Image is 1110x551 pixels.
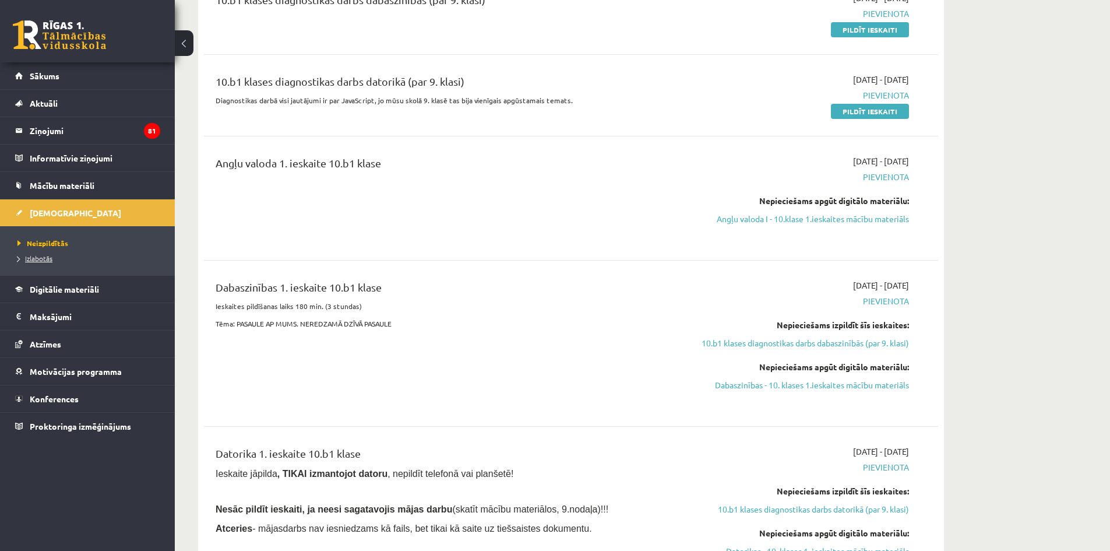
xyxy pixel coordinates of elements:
[216,155,672,177] div: Angļu valoda 1. ieskaite 10.b1 klase
[15,358,160,385] a: Motivācijas programma
[15,385,160,412] a: Konferences
[15,145,160,171] a: Informatīvie ziņojumi
[216,524,252,534] b: Atceries
[689,8,909,20] span: Pievienota
[831,22,909,37] a: Pildīt ieskaiti
[689,337,909,349] a: 10.b1 klases diagnostikas darbs dabaszinībās (par 9. klasi)
[15,62,160,89] a: Sākums
[689,319,909,331] div: Nepieciešams izpildīt šīs ieskaites:
[17,238,163,248] a: Neizpildītās
[13,20,106,50] a: Rīgas 1. Tālmācības vidusskola
[216,73,672,95] div: 10.b1 klases diagnostikas darbs datorikā (par 9. klasi)
[277,469,387,479] b: , TIKAI izmantojot datoru
[216,524,592,534] span: - mājasdarbs nav iesniedzams kā fails, bet tikai kā saite uz tiešsaistes dokumentu.
[853,155,909,167] span: [DATE] - [DATE]
[15,199,160,226] a: [DEMOGRAPHIC_DATA]
[15,172,160,199] a: Mācību materiāli
[452,504,608,514] span: (skatīt mācību materiālos, 9.nodaļa)!!!
[15,90,160,117] a: Aktuāli
[30,145,160,171] legend: Informatīvie ziņojumi
[689,485,909,497] div: Nepieciešams izpildīt šīs ieskaites:
[17,254,52,263] span: Izlabotās
[689,89,909,101] span: Pievienota
[216,469,513,479] span: Ieskaite jāpilda , nepildīt telefonā vai planšetē!
[689,295,909,307] span: Pievienota
[831,104,909,119] a: Pildīt ieskaiti
[689,527,909,539] div: Nepieciešams apgūt digitālo materiālu:
[689,195,909,207] div: Nepieciešams apgūt digitālo materiālu:
[15,331,160,357] a: Atzīmes
[689,171,909,183] span: Pievienota
[30,98,58,108] span: Aktuāli
[689,461,909,473] span: Pievienota
[15,117,160,144] a: Ziņojumi81
[216,301,672,311] p: Ieskaites pildīšanas laiks 180 min. (3 stundas)
[17,253,163,264] a: Izlabotās
[30,208,121,218] span: [DEMOGRAPHIC_DATA]
[689,379,909,391] a: Dabaszinības - 10. klases 1.ieskaites mācību materiāls
[15,276,160,303] a: Digitālie materiāli
[689,503,909,515] a: 10.b1 klases diagnostikas darbs datorikā (par 9. klasi)
[144,123,160,139] i: 81
[216,504,452,514] span: Nesāc pildīt ieskaiti, ja neesi sagatavojis mājas darbu
[17,238,68,248] span: Neizpildītās
[30,366,122,377] span: Motivācijas programma
[30,339,61,349] span: Atzīmes
[30,421,131,431] span: Proktoringa izmēģinājums
[15,413,160,440] a: Proktoringa izmēģinājums
[15,303,160,330] a: Maksājumi
[689,213,909,225] a: Angļu valoda I - 10.klase 1.ieskaites mācību materiāls
[216,318,672,329] p: Tēma: PASAULE AP MUMS. NEREDZAMĀ DZĪVĀ PASAULE
[30,71,59,81] span: Sākums
[30,117,160,144] legend: Ziņojumi
[30,303,160,330] legend: Maksājumi
[689,361,909,373] div: Nepieciešams apgūt digitālo materiālu:
[30,180,94,191] span: Mācību materiāli
[853,73,909,86] span: [DATE] - [DATE]
[216,279,672,301] div: Dabaszinības 1. ieskaite 10.b1 klase
[30,394,79,404] span: Konferences
[853,445,909,458] span: [DATE] - [DATE]
[216,95,672,106] p: Diagnostikas darbā visi jautājumi ir par JavaScript, jo mūsu skolā 9. klasē tas bija vienīgais ap...
[216,445,672,467] div: Datorika 1. ieskaite 10.b1 klase
[853,279,909,292] span: [DATE] - [DATE]
[30,284,99,294] span: Digitālie materiāli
